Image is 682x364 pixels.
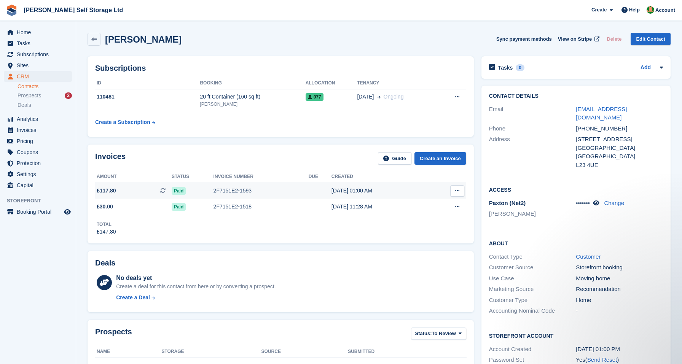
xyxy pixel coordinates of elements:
[4,71,72,82] a: menu
[17,125,62,135] span: Invoices
[17,27,62,38] span: Home
[4,114,72,124] a: menu
[309,171,331,183] th: Due
[95,93,200,101] div: 110481
[18,102,31,109] span: Deals
[172,171,214,183] th: Status
[214,187,309,195] div: 2F7151E2-1593
[576,200,590,206] span: •••••••
[516,64,524,71] div: 0
[4,38,72,49] a: menu
[65,92,72,99] div: 2
[116,273,276,283] div: No deals yet
[95,152,126,165] h2: Invoices
[489,105,576,122] div: Email
[97,187,116,195] span: £117.80
[18,83,72,90] a: Contacts
[489,296,576,305] div: Customer Type
[604,200,624,206] a: Change
[4,125,72,135] a: menu
[97,221,116,228] div: Total
[647,6,654,14] img: Joshua Wild
[161,346,261,358] th: Storage
[576,253,601,260] a: Customer
[489,93,663,99] h2: Contact Details
[17,207,62,217] span: Booking Portal
[95,115,155,129] a: Create a Subscription
[200,77,305,89] th: Booking
[432,330,456,337] span: To Review
[576,307,663,315] div: -
[604,33,625,45] button: Delete
[4,180,72,191] a: menu
[331,171,428,183] th: Created
[378,152,411,165] a: Guide
[489,200,526,206] span: Paxton (Net2)
[489,239,663,247] h2: About
[585,356,619,363] span: ( )
[629,6,640,14] span: Help
[489,285,576,294] div: Marketing Source
[17,158,62,168] span: Protection
[489,345,576,354] div: Account Created
[348,346,466,358] th: Submitted
[576,161,663,170] div: L23 4UE
[489,274,576,283] div: Use Case
[95,77,200,89] th: ID
[411,327,466,340] button: Status: To Review
[489,263,576,272] div: Customer Source
[4,60,72,71] a: menu
[17,49,62,60] span: Subscriptions
[172,203,186,211] span: Paid
[496,33,552,45] button: Sync payment methods
[95,171,172,183] th: Amount
[17,180,62,191] span: Capital
[414,152,466,165] a: Create an Invoice
[97,203,113,211] span: £30.00
[489,332,663,339] h2: Storefront Account
[576,263,663,272] div: Storefront booking
[17,147,62,157] span: Coupons
[4,169,72,180] a: menu
[17,136,62,146] span: Pricing
[6,5,18,16] img: stora-icon-8386f47178a22dfd0bd8f6a31ec36ba5ce8667c1dd55bd0f319d3a0aa187defe.svg
[18,92,41,99] span: Prospects
[116,283,276,291] div: Create a deal for this contact from here or by converting a prospect.
[17,60,62,71] span: Sites
[415,330,432,337] span: Status:
[306,93,323,101] span: 077
[591,6,607,14] span: Create
[357,77,438,89] th: Tenancy
[18,92,72,100] a: Prospects 2
[116,294,276,302] a: Create a Deal
[4,158,72,168] a: menu
[200,93,305,101] div: 20 ft Container (160 sq ft)
[587,356,617,363] a: Send Reset
[357,93,374,101] span: [DATE]
[17,38,62,49] span: Tasks
[489,210,576,218] li: [PERSON_NAME]
[331,187,428,195] div: [DATE] 01:00 AM
[105,34,182,45] h2: [PERSON_NAME]
[306,77,357,89] th: Allocation
[95,346,161,358] th: Name
[200,101,305,108] div: [PERSON_NAME]
[576,345,663,354] div: [DATE] 01:00 PM
[655,6,675,14] span: Account
[576,285,663,294] div: Recommendation
[576,135,663,144] div: [STREET_ADDRESS]
[261,346,348,358] th: Source
[95,327,132,342] h2: Prospects
[489,124,576,133] div: Phone
[214,203,309,211] div: 2F7151E2-1518
[17,71,62,82] span: CRM
[576,296,663,305] div: Home
[498,64,513,71] h2: Tasks
[489,253,576,261] div: Contact Type
[558,35,592,43] span: View on Stripe
[95,64,466,73] h2: Subscriptions
[4,136,72,146] a: menu
[576,152,663,161] div: [GEOGRAPHIC_DATA]
[4,27,72,38] a: menu
[214,171,309,183] th: Invoice number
